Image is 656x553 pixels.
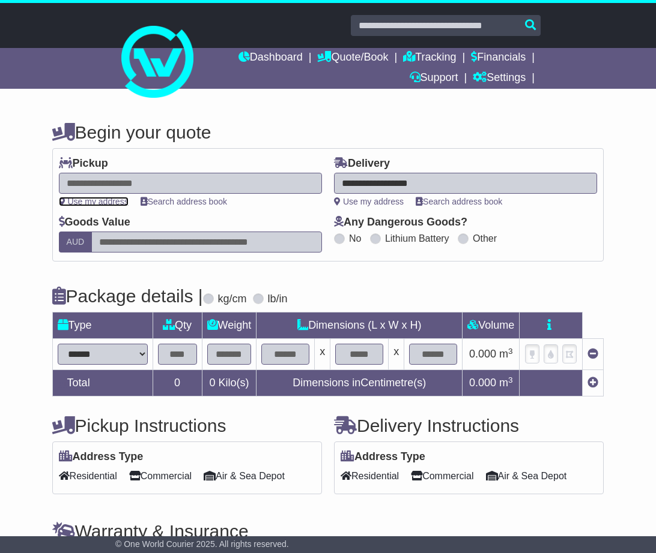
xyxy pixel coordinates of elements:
[59,216,130,229] label: Goods Value
[473,233,497,244] label: Other
[268,293,288,306] label: lb/in
[204,467,285,485] span: Air & Sea Depot
[349,233,361,244] label: No
[385,233,449,244] label: Lithium Battery
[469,348,496,360] span: 0.000
[218,293,247,306] label: kg/cm
[202,370,257,396] td: Kilo(s)
[257,370,463,396] td: Dimensions in Centimetre(s)
[588,348,598,360] a: Remove this item
[389,339,404,370] td: x
[334,157,390,170] label: Delivery
[52,312,153,339] td: Type
[334,197,404,206] a: Use my address
[508,375,513,384] sup: 3
[115,539,289,549] span: © One World Courier 2025. All rights reserved.
[202,312,257,339] td: Weight
[403,48,456,68] a: Tracking
[52,370,153,396] td: Total
[471,48,526,68] a: Financials
[499,377,513,389] span: m
[486,467,567,485] span: Air & Sea Depot
[411,467,473,485] span: Commercial
[52,286,203,306] h4: Package details |
[341,467,399,485] span: Residential
[499,348,513,360] span: m
[59,197,129,206] a: Use my address
[141,197,227,206] a: Search address book
[59,157,108,170] label: Pickup
[341,450,425,464] label: Address Type
[52,521,604,541] h4: Warranty & Insurance
[508,347,513,356] sup: 3
[238,48,303,68] a: Dashboard
[52,122,604,142] h4: Begin your quote
[473,68,526,89] a: Settings
[52,416,322,435] h4: Pickup Instructions
[334,216,467,229] label: Any Dangerous Goods?
[153,370,202,396] td: 0
[588,377,598,389] a: Add new item
[410,68,458,89] a: Support
[334,416,604,435] h4: Delivery Instructions
[257,312,463,339] td: Dimensions (L x W x H)
[59,467,117,485] span: Residential
[59,232,93,253] label: AUD
[463,312,520,339] td: Volume
[129,467,192,485] span: Commercial
[317,48,388,68] a: Quote/Book
[59,450,144,464] label: Address Type
[469,377,496,389] span: 0.000
[153,312,202,339] td: Qty
[416,197,502,206] a: Search address book
[209,377,215,389] span: 0
[315,339,330,370] td: x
